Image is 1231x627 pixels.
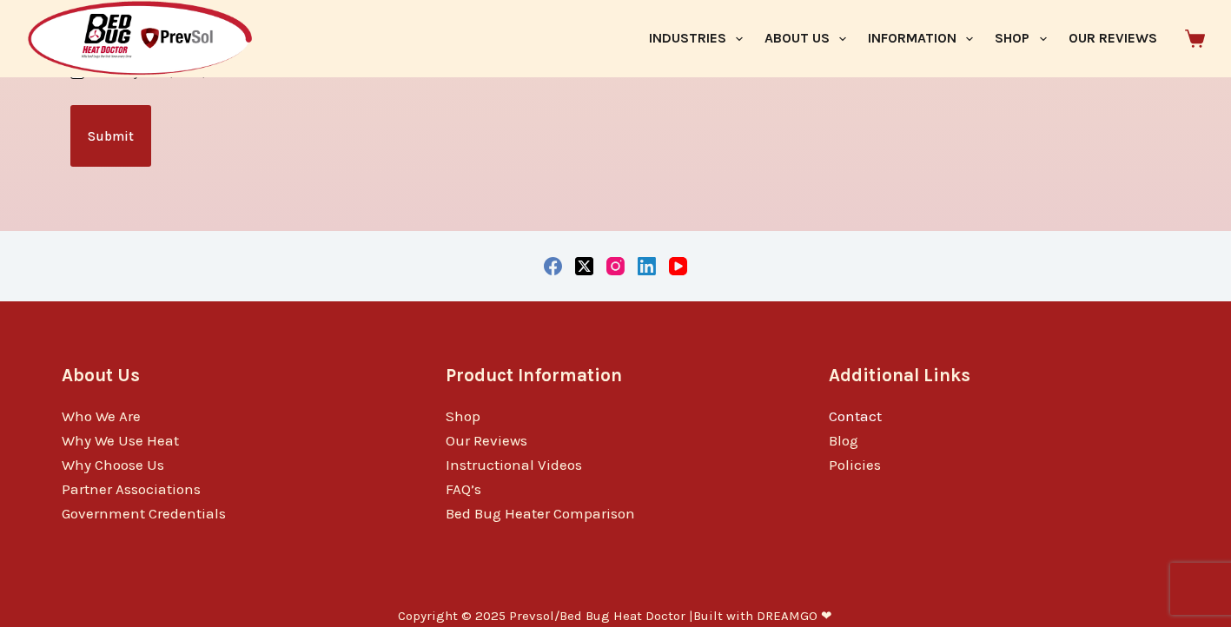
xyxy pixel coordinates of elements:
[62,505,226,522] a: Government Credentials
[446,505,635,522] a: Bed Bug Heater Comparison
[446,480,481,498] a: FAQ’s
[446,362,786,389] h3: Product Information
[446,432,527,449] a: Our Reviews
[829,456,881,473] a: Policies
[693,608,832,624] a: Built with DREAMGO ❤
[70,105,151,167] button: Submit
[446,456,582,473] a: Instructional Videos
[62,362,402,389] h3: About Us
[62,480,201,498] a: Partner Associations
[96,66,493,79] label: Save my name, email, and website in this browser for the next time I comment.
[398,608,832,625] p: Copyright © 2025 Prevsol/Bed Bug Heat Doctor |
[62,456,164,473] a: Why Choose Us
[575,257,593,275] a: X (Twitter)
[829,407,882,425] a: Contact
[62,407,141,425] a: Who We Are
[669,257,687,275] a: YouTube
[62,432,179,449] a: Why We Use Heat
[446,407,480,425] a: Shop
[638,257,656,275] a: LinkedIn
[14,7,66,59] button: Open LiveChat chat widget
[829,362,1169,389] h3: Additional Links
[544,257,562,275] a: Facebook
[829,432,858,449] a: Blog
[606,257,625,275] a: Instagram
